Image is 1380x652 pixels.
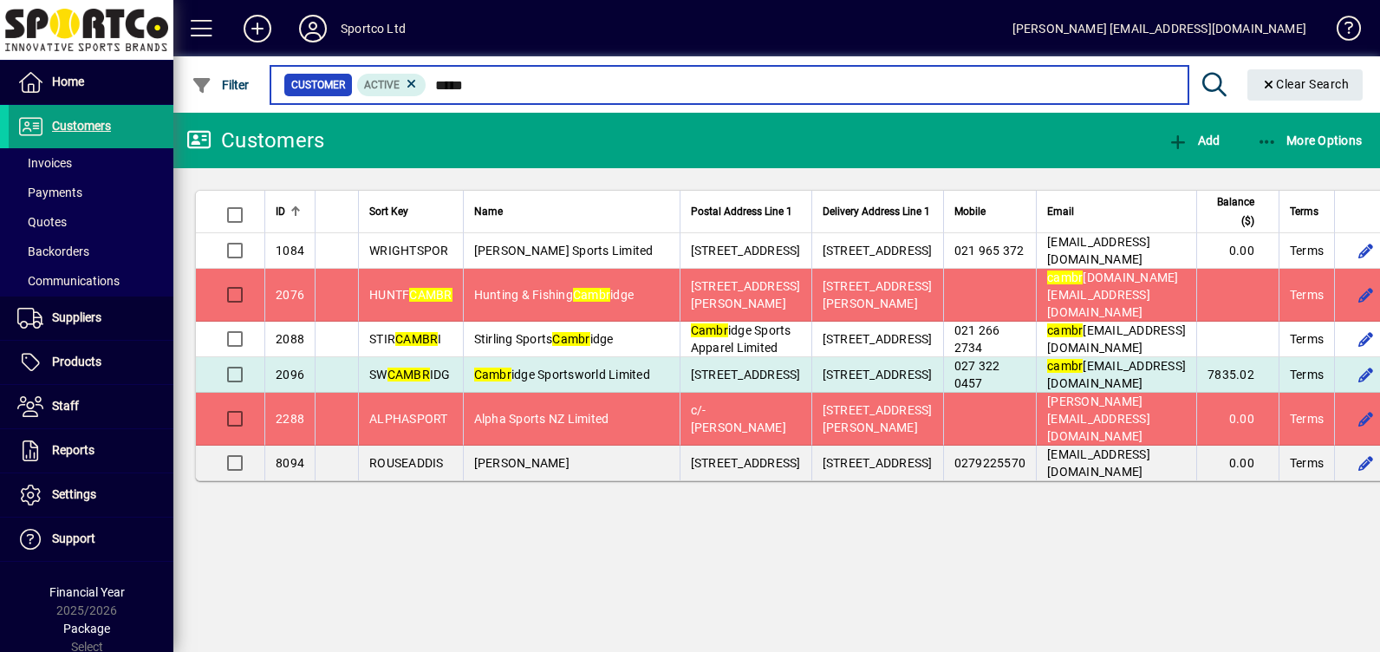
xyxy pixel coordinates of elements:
span: Invoices [17,156,72,170]
span: Staff [52,399,79,413]
div: Customers [186,127,324,154]
em: CAMBR [395,332,438,346]
span: 021 266 2734 [954,323,1000,355]
span: [EMAIL_ADDRESS][DOMAIN_NAME] [1047,359,1186,390]
span: Home [52,75,84,88]
div: Balance ($) [1207,192,1270,231]
span: SW IDG [369,368,451,381]
a: Support [9,518,173,561]
span: [STREET_ADDRESS][PERSON_NAME] [691,279,801,310]
mat-chip: Activation Status: Active [357,74,426,96]
span: [STREET_ADDRESS] [691,244,801,258]
button: Edit [1352,449,1380,477]
span: STIR I [369,332,442,346]
span: [STREET_ADDRESS][PERSON_NAME] [823,279,933,310]
span: Hunting & Fishing idge [474,288,635,302]
span: Balance ($) [1207,192,1254,231]
span: [DOMAIN_NAME][EMAIL_ADDRESS][DOMAIN_NAME] [1047,271,1179,319]
span: [EMAIL_ADDRESS][DOMAIN_NAME] [1047,323,1186,355]
span: HUNTF [369,288,452,302]
button: Clear [1247,69,1364,101]
span: Quotes [17,215,67,229]
a: Knowledge Base [1324,3,1358,60]
a: Invoices [9,148,173,178]
em: CAMBR [409,288,452,302]
span: [STREET_ADDRESS] [691,368,801,381]
div: Sportco Ltd [341,15,406,42]
span: Postal Address Line 1 [691,202,792,221]
em: Cambr [474,368,511,381]
button: Edit [1352,325,1380,353]
span: Settings [52,487,96,501]
span: 2088 [276,332,304,346]
span: [PERSON_NAME][EMAIL_ADDRESS][DOMAIN_NAME] [1047,394,1150,443]
span: Reports [52,443,94,457]
span: Mobile [954,202,986,221]
span: Terms [1290,410,1324,427]
span: idge Sports Apparel Limited [691,323,791,355]
span: Delivery Address Line 1 [823,202,930,221]
button: Add [230,13,285,44]
a: Communications [9,266,173,296]
button: More Options [1253,125,1367,156]
span: [STREET_ADDRESS] [823,368,933,381]
span: Alpha Sports NZ Limited [474,412,609,426]
div: Mobile [954,202,1026,221]
a: Payments [9,178,173,207]
a: Backorders [9,237,173,266]
span: Terms [1290,330,1324,348]
span: 8094 [276,456,304,470]
span: [STREET_ADDRESS] [823,244,933,258]
em: CAMBR [387,368,430,381]
em: cambr [1047,323,1083,337]
span: Stirling Sports idge [474,332,614,346]
span: idge Sportsworld Limited [474,368,650,381]
span: ROUSEADDIS [369,456,444,470]
em: cambr [1047,359,1083,373]
em: Cambr [573,288,610,302]
button: Edit [1352,361,1380,388]
em: Cambr [691,323,728,337]
span: More Options [1257,134,1363,147]
span: 027 322 0457 [954,359,1000,390]
span: 1084 [276,244,304,258]
span: [PERSON_NAME] Sports Limited [474,244,654,258]
span: Backorders [17,244,89,258]
span: Clear Search [1261,77,1350,91]
span: WRIGHTSPOR [369,244,449,258]
span: Communications [17,274,120,288]
span: Email [1047,202,1074,221]
span: Package [63,622,110,636]
button: Add [1163,125,1224,156]
td: 0.00 [1196,446,1279,480]
span: Terms [1290,366,1324,383]
span: Financial Year [49,585,125,599]
span: Terms [1290,242,1324,259]
div: [PERSON_NAME] [EMAIL_ADDRESS][DOMAIN_NAME] [1012,15,1306,42]
span: ID [276,202,285,221]
span: [STREET_ADDRESS] [823,332,933,346]
td: 0.00 [1196,233,1279,269]
td: 0.00 [1196,393,1279,446]
button: Edit [1352,405,1380,433]
span: 0279225570 [954,456,1026,470]
span: c/- [PERSON_NAME] [691,403,786,434]
span: [STREET_ADDRESS] [823,456,933,470]
span: Payments [17,186,82,199]
span: [PERSON_NAME] [474,456,570,470]
span: Add [1168,134,1220,147]
a: Products [9,341,173,384]
span: 2076 [276,288,304,302]
span: Terms [1290,286,1324,303]
span: Active [364,79,400,91]
a: Staff [9,385,173,428]
span: Support [52,531,95,545]
span: [STREET_ADDRESS][PERSON_NAME] [823,403,933,434]
span: Terms [1290,202,1318,221]
div: Name [474,202,669,221]
em: Cambr [552,332,589,346]
span: [EMAIL_ADDRESS][DOMAIN_NAME] [1047,235,1150,266]
a: Suppliers [9,297,173,340]
span: Terms [1290,454,1324,472]
button: Profile [285,13,341,44]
